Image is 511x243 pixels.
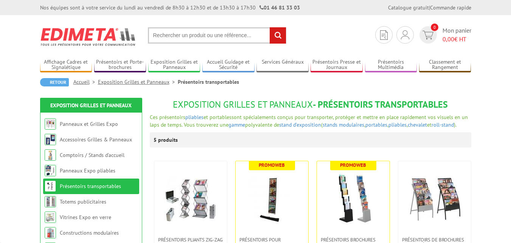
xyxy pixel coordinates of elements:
a: Commande rapide [430,4,471,11]
span: ( , , , et ). [321,121,457,128]
a: pliables [185,114,203,121]
strong: 01 46 81 33 03 [259,4,300,11]
a: Exposition Grilles et Panneaux [148,59,200,71]
span: Ces présentoirs [150,114,185,121]
img: Panneaux Expo pliables [45,165,56,176]
a: Affichage Cadres et Signalétique [40,59,92,71]
a: Exposition Grilles et Panneaux [98,78,178,85]
a: Classement et Rangement [419,59,471,71]
span: € HT [443,35,471,44]
img: Présentoirs brochures pliants Zig-Zag compacts 5 cases + sac de rangement - 2 Modèles Gris ou Noir [327,172,380,226]
span: 0,00 [443,35,454,43]
span: 0 [431,24,438,31]
a: Panneaux Expo pliables [60,167,115,174]
img: Présentoirs de brochures sur pied à multiples compartiments [408,172,461,226]
img: Panneaux et Grilles Expo [45,118,56,130]
span: Exposition Grilles et Panneaux [173,99,313,110]
a: pliables [388,121,407,128]
img: devis rapide [380,30,388,40]
a: Services Généraux [256,59,309,71]
b: Promoweb [259,162,285,168]
a: Accueil Guidage et Sécurité [202,59,255,71]
a: Catalogue gratuit [388,4,429,11]
span: sont spécialements conçus pour transporter, protéger et mettre en place rapidement vos visuels en... [150,114,468,128]
font: et portables [150,114,468,128]
a: Exposition Grilles et Panneaux [50,102,132,109]
img: Vitrines Expo en verre [45,212,56,223]
p: 5 produits [154,132,182,147]
img: Edimeta [40,23,137,51]
a: chevalet [408,121,427,128]
img: Présentoirs pour revues/magazines pliants - 4 poches de rangement [245,172,298,226]
a: Panneaux et Grilles Expo [60,121,118,127]
a: stand d’exposition [279,121,321,128]
a: Vitrines Expo en verre [60,214,111,221]
h1: - Présentoirs transportables [150,100,471,110]
b: Promoweb [340,162,366,168]
img: Totems publicitaires [45,196,56,207]
a: Présentoirs Multimédia [365,59,417,71]
a: stands modulaires [323,121,364,128]
a: portables [365,121,387,128]
a: Totems publicitaires [60,198,106,205]
img: Comptoirs / Stands d'accueil [45,149,56,161]
img: devis rapide [401,30,409,39]
a: Accueil [73,78,98,85]
a: Retour [40,78,69,86]
img: Présentoirs pliants Zig-Zag pour porte-brochures avec valise de rangement [164,172,217,226]
a: roll-stand [432,121,454,128]
a: Constructions modulaires [60,229,119,236]
div: | [388,4,471,11]
a: Accessoires Grilles & Panneaux [60,136,132,143]
img: devis rapide [422,31,433,39]
img: Accessoires Grilles & Panneaux [45,134,56,145]
a: Présentoirs transportables [60,183,121,190]
li: Présentoirs transportables [178,78,239,86]
span: Mon panier [443,26,471,44]
a: Présentoirs Presse et Journaux [311,59,363,71]
a: gamme [228,121,245,128]
a: Comptoirs / Stands d'accueil [60,152,124,158]
a: Présentoirs et Porte-brochures [94,59,146,71]
input: Rechercher un produit ou une référence... [148,27,286,44]
input: rechercher [270,27,286,44]
img: Constructions modulaires [45,227,56,238]
a: devis rapide 0 Mon panier 0,00€ HT [418,26,471,44]
div: Nos équipes sont à votre service du lundi au vendredi de 8h30 à 12h30 et de 13h30 à 17h30 [40,4,300,11]
img: Présentoirs transportables [45,180,56,192]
